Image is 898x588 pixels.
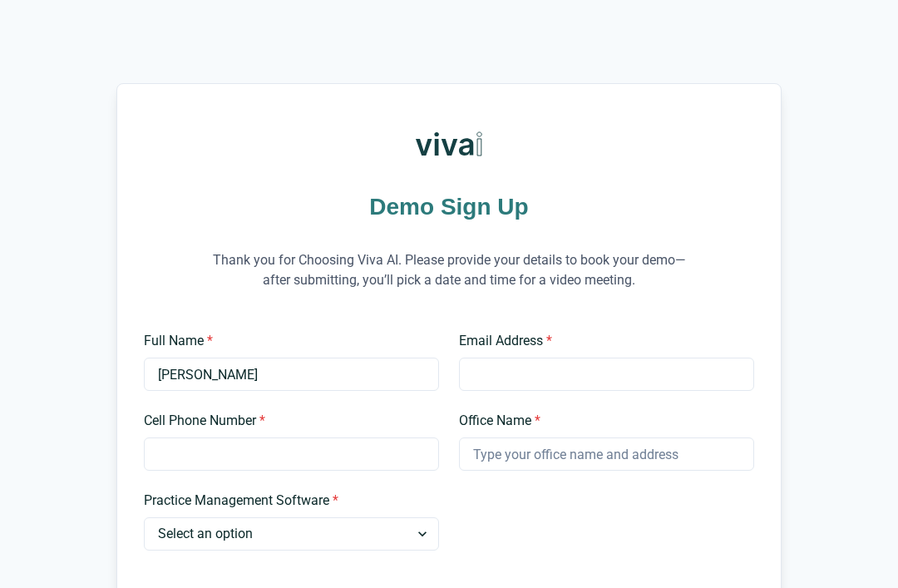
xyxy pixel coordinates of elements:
[144,491,429,511] label: Practice Management Software
[459,411,744,431] label: Office Name
[200,230,698,311] p: Thank you for Choosing Viva AI. Please provide your details to book your demo—after submitting, y...
[144,190,754,223] h1: Demo Sign Up
[416,111,482,177] img: Viva AI Logo
[144,411,429,431] label: Cell Phone Number
[459,437,754,471] input: Type your office name and address
[144,331,429,351] label: Full Name
[459,331,744,351] label: Email Address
